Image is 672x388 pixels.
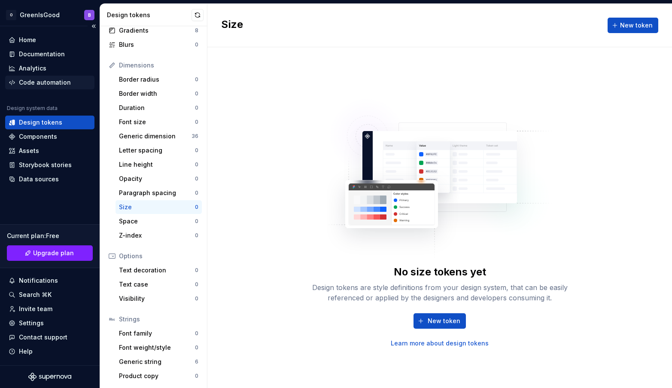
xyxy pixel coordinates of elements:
[116,369,202,383] a: Product copy0
[5,61,94,75] a: Analytics
[5,76,94,89] a: Code automation
[195,344,198,351] div: 0
[116,229,202,242] a: Z-index0
[19,132,57,141] div: Components
[119,146,195,155] div: Letter spacing
[195,147,198,154] div: 0
[119,26,195,35] div: Gradients
[195,295,198,302] div: 0
[116,186,202,200] a: Paragraph spacing0
[119,372,195,380] div: Product copy
[116,115,202,129] a: Font size0
[19,161,72,169] div: Storybook stories
[33,249,74,257] span: Upgrade plan
[116,200,202,214] a: Size0
[195,161,198,168] div: 0
[5,330,94,344] button: Contact support
[5,302,94,316] a: Invite team
[195,119,198,125] div: 0
[2,6,98,24] button: OGreenIsGoodB
[5,345,94,358] button: Help
[105,38,202,52] a: Blurs0
[391,339,489,348] a: Learn more about design tokens
[19,305,52,313] div: Invite team
[28,373,71,381] a: Supernova Logo
[119,266,195,275] div: Text decoration
[19,64,46,73] div: Analytics
[116,327,202,340] a: Font family0
[119,315,198,324] div: Strings
[394,265,486,279] div: No size tokens yet
[119,343,195,352] div: Font weight/style
[5,47,94,61] a: Documentation
[608,18,658,33] button: New token
[116,87,202,101] a: Border width0
[116,278,202,291] a: Text case0
[428,317,460,325] span: New token
[195,373,198,379] div: 0
[302,282,577,303] div: Design tokens are style definitions from your design system, that can be easily referenced or app...
[116,101,202,115] a: Duration0
[19,147,39,155] div: Assets
[195,189,198,196] div: 0
[116,263,202,277] a: Text decoration0
[119,174,195,183] div: Opacity
[195,41,198,48] div: 0
[116,214,202,228] a: Space0
[414,313,466,329] button: New token
[5,274,94,287] button: Notifications
[195,175,198,182] div: 0
[195,90,198,97] div: 0
[119,104,195,112] div: Duration
[195,218,198,225] div: 0
[221,18,243,33] h2: Size
[116,144,202,157] a: Letter spacing0
[7,245,93,261] a: Upgrade plan
[119,329,195,338] div: Font family
[119,294,195,303] div: Visibility
[5,130,94,144] a: Components
[116,172,202,186] a: Opacity0
[195,76,198,83] div: 0
[5,158,94,172] a: Storybook stories
[119,75,195,84] div: Border radius
[5,316,94,330] a: Settings
[105,24,202,37] a: Gradients8
[192,133,198,140] div: 36
[195,281,198,288] div: 0
[119,132,192,141] div: Generic dimension
[119,203,195,211] div: Size
[88,20,100,32] button: Collapse sidebar
[6,10,16,20] div: O
[119,89,195,98] div: Border width
[5,288,94,302] button: Search ⌘K
[119,217,195,226] div: Space
[116,129,202,143] a: Generic dimension36
[195,204,198,211] div: 0
[116,292,202,306] a: Visibility0
[19,118,62,127] div: Design tokens
[119,252,198,260] div: Options
[195,27,198,34] div: 8
[5,116,94,129] a: Design tokens
[19,50,65,58] div: Documentation
[195,104,198,111] div: 0
[5,144,94,158] a: Assets
[119,231,195,240] div: Z-index
[19,175,59,183] div: Data sources
[195,358,198,365] div: 6
[19,319,44,327] div: Settings
[195,232,198,239] div: 0
[5,172,94,186] a: Data sources
[19,36,36,44] div: Home
[19,347,33,356] div: Help
[119,118,195,126] div: Font size
[119,280,195,289] div: Text case
[116,73,202,86] a: Border radius0
[19,290,52,299] div: Search ⌘K
[195,330,198,337] div: 0
[19,276,58,285] div: Notifications
[7,232,93,240] div: Current plan : Free
[88,12,91,18] div: B
[19,333,67,342] div: Contact support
